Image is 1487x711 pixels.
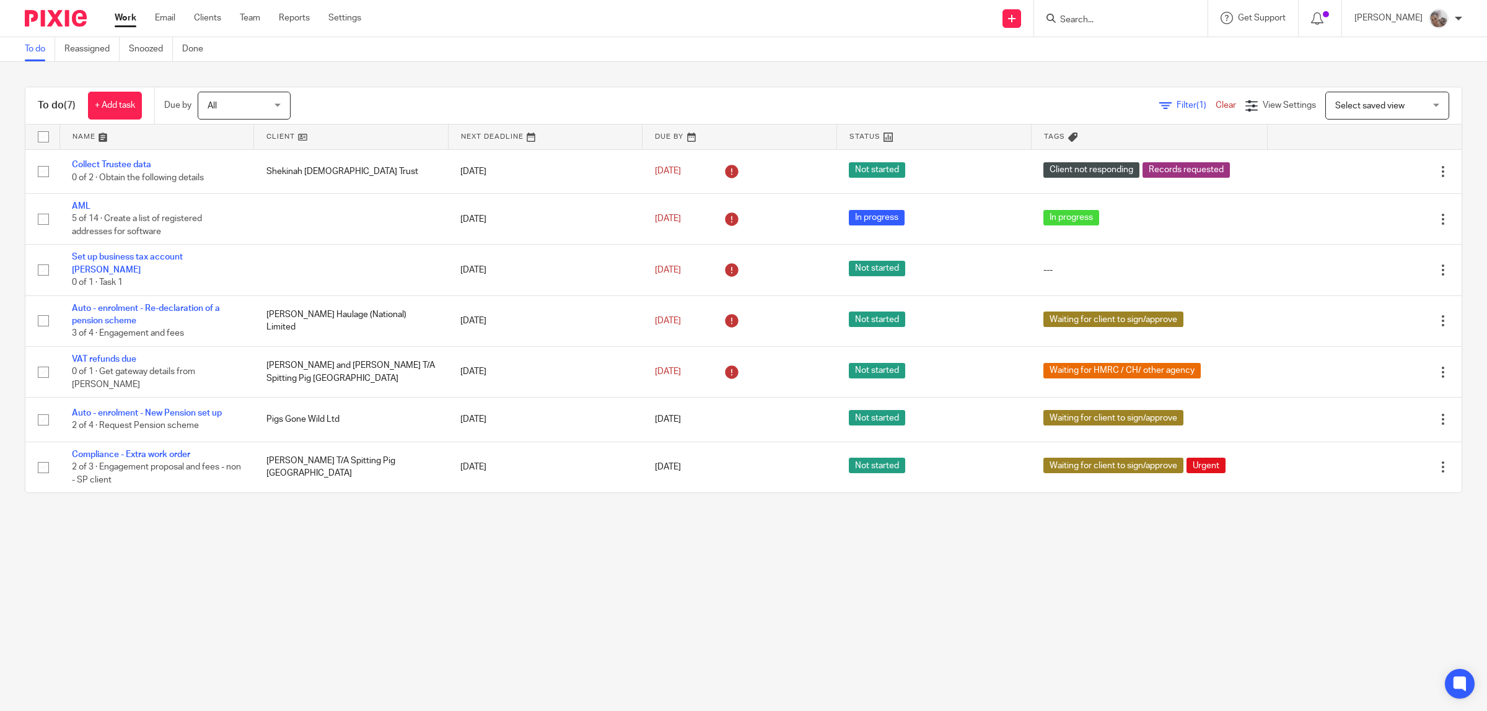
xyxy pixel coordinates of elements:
[38,99,76,112] h1: To do
[1177,101,1216,110] span: Filter
[254,398,449,442] td: Pigs Gone Wild Ltd
[194,12,221,24] a: Clients
[1187,458,1226,473] span: Urgent
[72,215,202,237] span: 5 of 14 · Create a list of registered addresses for software
[1044,133,1065,140] span: Tags
[448,245,643,295] td: [DATE]
[849,312,905,327] span: Not started
[448,193,643,244] td: [DATE]
[849,410,905,425] span: Not started
[1238,14,1286,22] span: Get Support
[1043,210,1099,225] span: In progress
[1216,101,1236,110] a: Clear
[115,12,136,24] a: Work
[72,463,241,484] span: 2 of 3 · Engagement proposal and fees - non - SP client
[1354,12,1423,24] p: [PERSON_NAME]
[849,162,905,178] span: Not started
[448,398,643,442] td: [DATE]
[254,442,449,492] td: [PERSON_NAME] T/A Spitting Pig [GEOGRAPHIC_DATA]
[448,442,643,492] td: [DATE]
[655,167,681,176] span: [DATE]
[208,102,217,110] span: All
[655,367,681,376] span: [DATE]
[655,415,681,424] span: [DATE]
[72,450,190,459] a: Compliance - Extra work order
[72,422,199,430] span: 2 of 4 · Request Pension scheme
[64,100,76,110] span: (7)
[849,458,905,473] span: Not started
[1043,363,1201,378] span: Waiting for HMRC / CH/ other agency
[328,12,361,24] a: Settings
[1043,312,1183,327] span: Waiting for client to sign/approve
[1335,102,1405,110] span: Select saved view
[1043,264,1255,276] div: ---
[240,12,260,24] a: Team
[655,316,681,325] span: [DATE]
[72,278,123,287] span: 0 of 1 · Task 1
[1143,162,1230,178] span: Records requested
[254,149,449,193] td: Shekinah [DEMOGRAPHIC_DATA] Trust
[88,92,142,120] a: + Add task
[72,253,183,274] a: Set up business tax account [PERSON_NAME]
[72,160,151,169] a: Collect Trustee data
[72,304,220,325] a: Auto - enrolment - Re-declaration of a pension scheme
[655,266,681,274] span: [DATE]
[1043,410,1183,425] span: Waiting for client to sign/approve
[25,10,87,27] img: Pixie
[448,295,643,346] td: [DATE]
[448,346,643,397] td: [DATE]
[1043,458,1183,473] span: Waiting for client to sign/approve
[155,12,175,24] a: Email
[72,355,136,364] a: VAT refunds due
[655,214,681,223] span: [DATE]
[1059,15,1170,26] input: Search
[849,363,905,378] span: Not started
[72,329,184,338] span: 3 of 4 · Engagement and fees
[64,37,120,61] a: Reassigned
[849,261,905,276] span: Not started
[254,346,449,397] td: [PERSON_NAME] and [PERSON_NAME] T/A Spitting Pig [GEOGRAPHIC_DATA]
[1196,101,1206,110] span: (1)
[1043,162,1139,178] span: Client not responding
[72,367,195,389] span: 0 of 1 · Get gateway details from [PERSON_NAME]
[72,409,222,417] a: Auto - enrolment - New Pension set up
[72,202,90,211] a: AML
[1263,101,1316,110] span: View Settings
[279,12,310,24] a: Reports
[129,37,173,61] a: Snoozed
[1429,9,1449,28] img: me.jpg
[72,173,204,182] span: 0 of 2 · Obtain the following details
[182,37,213,61] a: Done
[849,210,905,225] span: In progress
[25,37,55,61] a: To do
[448,149,643,193] td: [DATE]
[164,99,191,111] p: Due by
[655,463,681,471] span: [DATE]
[254,295,449,346] td: [PERSON_NAME] Haulage (National) Limited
